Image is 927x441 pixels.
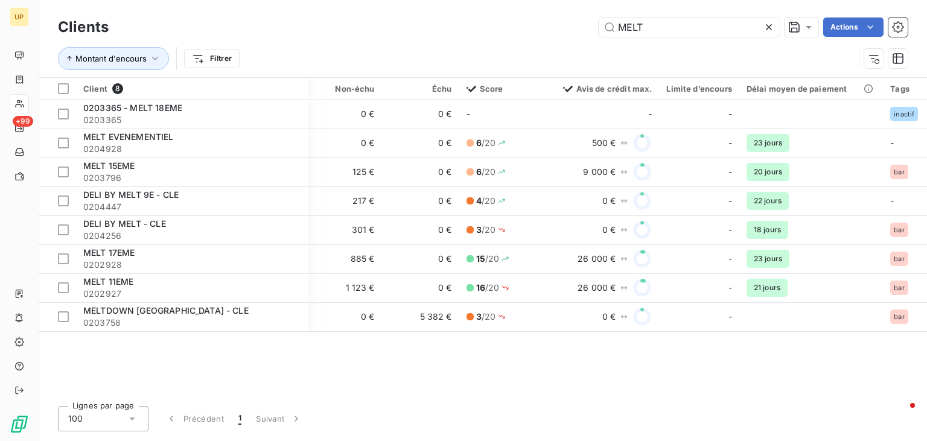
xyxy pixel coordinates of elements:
[305,244,382,273] td: 885 €
[83,114,301,126] span: 0203365
[894,284,904,291] span: bar
[894,255,904,262] span: bar
[83,288,301,300] span: 0202927
[83,276,134,287] span: MELT 11EME
[894,110,914,118] span: inactif
[305,100,382,128] td: 0 €
[476,166,496,178] span: / 20
[890,138,894,148] span: -
[83,103,182,113] span: 0203365 - MELT 18EME
[382,100,459,128] td: 0 €
[83,247,135,258] span: MELT 17EME
[476,224,482,235] span: 3
[83,143,301,155] span: 0204928
[68,413,83,425] span: 100
[382,186,459,215] td: 0 €
[556,100,660,128] td: -
[728,311,732,323] span: -
[112,83,123,94] span: 8
[459,100,556,128] td: -
[467,84,503,94] span: Score
[823,17,884,37] button: Actions
[476,138,482,148] span: 6
[563,84,652,94] span: Avis de crédit max.
[382,128,459,157] td: 0 €
[83,201,301,213] span: 0204447
[476,253,485,264] span: 15
[83,230,301,242] span: 0204256
[83,305,249,316] span: MELTDOWN [GEOGRAPHIC_DATA] - CLE
[476,282,500,294] span: / 20
[184,49,240,68] button: Filtrer
[602,195,616,207] span: 0 €
[231,406,249,431] button: 1
[476,311,482,322] span: 3
[476,195,482,206] span: 4
[238,413,241,425] span: 1
[83,189,179,200] span: DELI BY MELT 9E - CLE
[592,137,616,149] span: 500 €
[476,282,485,293] span: 16
[747,279,788,297] span: 21 jours
[476,137,496,149] span: / 20
[894,226,904,233] span: bar
[58,16,109,38] h3: Clients
[728,282,732,294] span: -
[83,132,174,142] span: MELT EVENEMENTIEL
[728,224,732,236] span: -
[476,253,500,265] span: / 20
[747,192,789,210] span: 22 jours
[83,84,107,94] span: Client
[10,414,29,434] img: Logo LeanPay
[83,160,135,171] span: MELT 15EME
[583,166,616,178] span: 9 000 €
[747,84,876,94] div: Délai moyen de paiement
[728,166,732,178] span: -
[578,253,616,265] span: 26 000 €
[83,259,301,271] span: 0202928
[158,406,231,431] button: Précédent
[305,186,382,215] td: 217 €
[894,313,904,320] span: bar
[382,273,459,302] td: 0 €
[728,195,732,207] span: -
[599,17,780,37] input: Rechercher
[83,218,166,229] span: DELI BY MELT - CLE
[747,250,789,268] span: 23 jours
[886,400,915,429] iframe: Intercom live chat
[728,253,732,265] span: -
[747,221,788,239] span: 18 jours
[305,128,382,157] td: 0 €
[305,273,382,302] td: 1 123 €
[249,406,310,431] button: Suivant
[382,302,459,331] td: 5 382 €
[13,116,33,127] span: +99
[83,317,301,329] span: 0203758
[10,7,29,27] div: UP
[666,84,731,94] div: Limite d’encours
[890,195,894,206] span: -
[728,137,732,149] span: -
[305,215,382,244] td: 301 €
[578,282,616,294] span: 26 000 €
[83,172,301,184] span: 0203796
[75,54,147,63] span: Montant d'encours
[312,84,375,94] div: Non-échu
[602,224,616,236] span: 0 €
[602,311,616,323] span: 0 €
[58,47,169,70] button: Montant d'encours
[476,167,482,177] span: 6
[389,84,452,94] div: Échu
[305,302,382,331] td: 0 €
[382,215,459,244] td: 0 €
[747,134,789,152] span: 23 jours
[476,311,496,323] span: / 20
[728,108,732,120] span: -
[747,163,789,181] span: 20 jours
[890,84,924,94] div: Tags
[476,224,496,236] span: / 20
[382,244,459,273] td: 0 €
[382,157,459,186] td: 0 €
[476,195,496,207] span: / 20
[305,157,382,186] td: 125 €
